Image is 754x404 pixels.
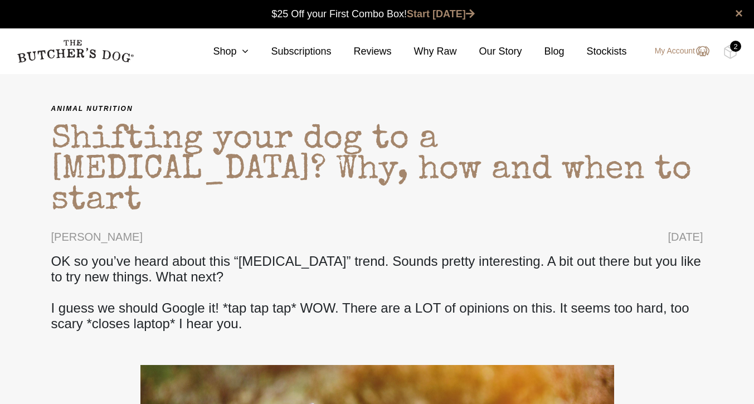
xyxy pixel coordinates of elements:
a: My Account [644,45,709,58]
a: Reviews [331,44,391,59]
span: ANIMAL NUTRITION [51,103,703,114]
a: Our Story [457,44,522,59]
a: close [735,7,743,20]
a: Blog [522,44,565,59]
span: [PERSON_NAME] [51,228,143,245]
a: Why Raw [392,44,457,59]
span: OK so you’ve heard about this “[MEDICAL_DATA]” trend. Sounds pretty interesting. A bit out there ... [51,254,703,332]
div: 2 [730,41,741,52]
a: Start [DATE] [407,8,475,20]
img: TBD_Cart-Full.png [723,45,737,59]
span: [DATE] [668,228,703,245]
a: Shop [191,44,249,59]
a: Stockists [565,44,627,59]
a: Subscriptions [249,44,331,59]
h1: Shifting your dog to a [MEDICAL_DATA]? Why, how and when to start [51,114,703,228]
